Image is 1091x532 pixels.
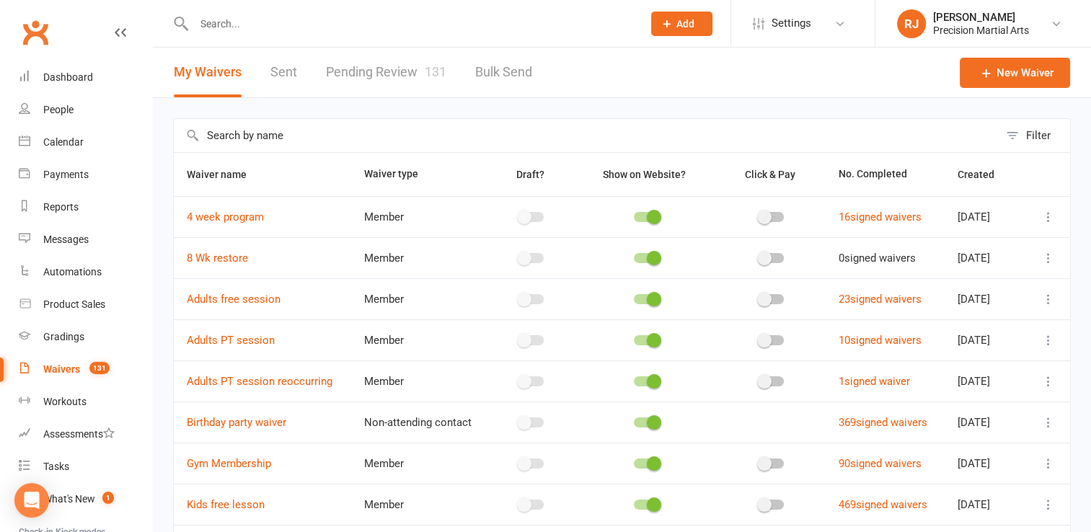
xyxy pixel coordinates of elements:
[187,252,248,265] a: 8 Wk restore
[944,237,1025,278] td: [DATE]
[351,237,489,278] td: Member
[839,457,922,470] a: 90signed waivers
[897,9,926,38] div: RJ
[190,14,632,34] input: Search...
[43,266,102,278] div: Automations
[19,451,152,483] a: Tasks
[732,166,811,183] button: Click & Pay
[839,375,910,388] a: 1signed waiver
[933,24,1029,37] div: Precision Martial Arts
[43,104,74,115] div: People
[43,331,84,342] div: Gradings
[944,196,1025,237] td: [DATE]
[19,94,152,126] a: People
[351,196,489,237] td: Member
[43,363,80,375] div: Waivers
[475,48,532,97] a: Bulk Send
[826,153,944,196] th: No. Completed
[19,483,152,515] a: What's New1
[839,334,922,347] a: 10signed waivers
[772,7,811,40] span: Settings
[999,119,1070,152] button: Filter
[944,443,1025,484] td: [DATE]
[351,278,489,319] td: Member
[960,58,1070,88] a: New Waiver
[270,48,297,97] a: Sent
[603,169,686,180] span: Show on Website?
[839,210,922,223] a: 16signed waivers
[651,12,712,36] button: Add
[174,119,999,152] input: Search by name
[43,169,89,180] div: Payments
[351,484,489,525] td: Member
[745,169,795,180] span: Click & Pay
[19,353,152,386] a: Waivers 131
[1026,127,1051,144] div: Filter
[839,498,927,511] a: 469signed waivers
[19,159,152,191] a: Payments
[351,319,489,360] td: Member
[326,48,446,97] a: Pending Review131
[187,293,281,306] a: Adults free session
[957,166,1010,183] button: Created
[19,126,152,159] a: Calendar
[187,166,262,183] button: Waiver name
[839,416,927,429] a: 369signed waivers
[944,402,1025,443] td: [DATE]
[43,136,84,148] div: Calendar
[839,252,916,265] span: 0 signed waivers
[187,498,265,511] a: Kids free lesson
[43,493,95,505] div: What's New
[351,443,489,484] td: Member
[187,457,271,470] a: Gym Membership
[425,64,446,79] span: 131
[19,321,152,353] a: Gradings
[43,234,89,245] div: Messages
[14,483,49,518] div: Open Intercom Messenger
[839,293,922,306] a: 23signed waivers
[187,334,275,347] a: Adults PT session
[933,11,1029,24] div: [PERSON_NAME]
[89,362,110,374] span: 131
[19,191,152,223] a: Reports
[187,375,332,388] a: Adults PT session reoccurring
[590,166,702,183] button: Show on Website?
[43,461,69,472] div: Tasks
[351,402,489,443] td: Non-attending contact
[957,169,1010,180] span: Created
[944,484,1025,525] td: [DATE]
[516,169,544,180] span: Draft?
[676,18,694,30] span: Add
[19,223,152,256] a: Messages
[43,71,93,83] div: Dashboard
[503,166,560,183] button: Draft?
[19,386,152,418] a: Workouts
[351,153,489,196] th: Waiver type
[43,396,87,407] div: Workouts
[43,298,105,310] div: Product Sales
[19,256,152,288] a: Automations
[43,428,115,440] div: Assessments
[102,492,114,504] span: 1
[187,416,286,429] a: Birthday party waiver
[19,418,152,451] a: Assessments
[187,169,262,180] span: Waiver name
[187,210,264,223] a: 4 week program
[351,360,489,402] td: Member
[17,14,53,50] a: Clubworx
[944,360,1025,402] td: [DATE]
[944,278,1025,319] td: [DATE]
[19,61,152,94] a: Dashboard
[944,319,1025,360] td: [DATE]
[174,48,242,97] button: My Waivers
[19,288,152,321] a: Product Sales
[43,201,79,213] div: Reports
